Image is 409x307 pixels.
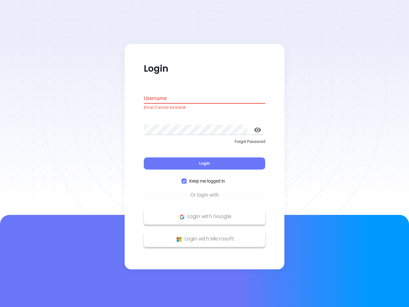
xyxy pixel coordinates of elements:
p: Forgot Password [144,138,265,145]
p: Login with Google [147,212,262,222]
img: Microsoft Logo [175,235,183,243]
button: Login [144,158,265,170]
p: Login with Microsoft [147,234,262,244]
p: Login [144,63,265,75]
span: Or login with [187,192,222,199]
button: Google Logo Login with Google [144,209,265,225]
span: Keep me logged in [187,178,228,185]
button: toggle password visibility [250,122,265,138]
img: Google Logo [178,213,186,221]
span: Login [199,161,210,166]
p: Email Cannot be blank [144,105,265,111]
a: Forgot Password [144,138,265,150]
button: Microsoft Logo Login with Microsoft [144,231,265,247]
